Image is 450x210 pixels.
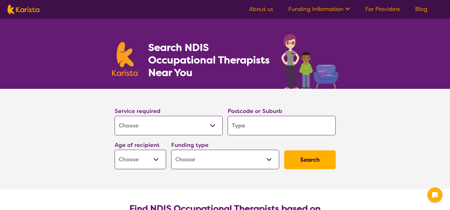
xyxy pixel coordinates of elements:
[288,5,350,13] a: Funding Information
[115,107,160,115] label: Service required
[112,42,138,76] img: Karista logo
[148,41,270,79] h1: Search NDIS Occupational Therapists Near You
[228,116,336,135] input: Type
[171,141,209,149] label: Funding type
[249,5,273,13] a: About us
[415,5,427,13] a: Blog
[284,150,336,169] button: Search
[365,5,400,13] a: For Providers
[228,107,282,115] label: Postcode or Suburb
[115,141,160,149] label: Age of recipient
[8,5,39,14] img: Karista logo
[281,34,338,89] img: occupational-therapy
